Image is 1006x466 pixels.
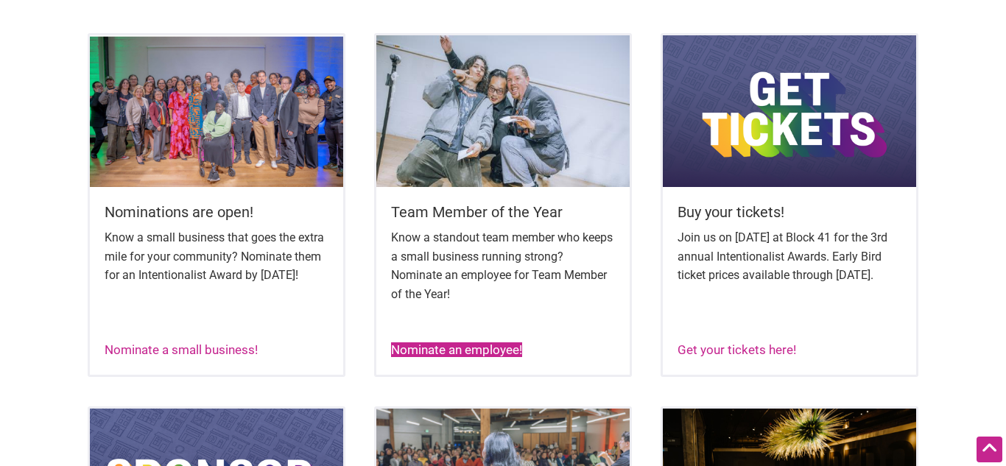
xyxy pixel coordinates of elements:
a: Get your tickets here! [678,342,796,357]
p: Know a small business that goes the extra mile for your community? Nominate them for an Intention... [105,228,328,285]
div: Scroll Back to Top [977,437,1002,462]
p: Know a standout team member who keeps a small business running strong? Nominate an employee for T... [391,228,615,303]
h5: Buy your tickets! [678,202,901,222]
h5: Nominations are open! [105,202,328,222]
a: Nominate an employee! [391,342,522,357]
p: Join us on [DATE] at Block 41 for the 3rd annual Intentionalist Awards. Early Bird ticket prices ... [678,228,901,285]
h5: Team Member of the Year [391,202,615,222]
a: Nominate a small business! [105,342,258,357]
